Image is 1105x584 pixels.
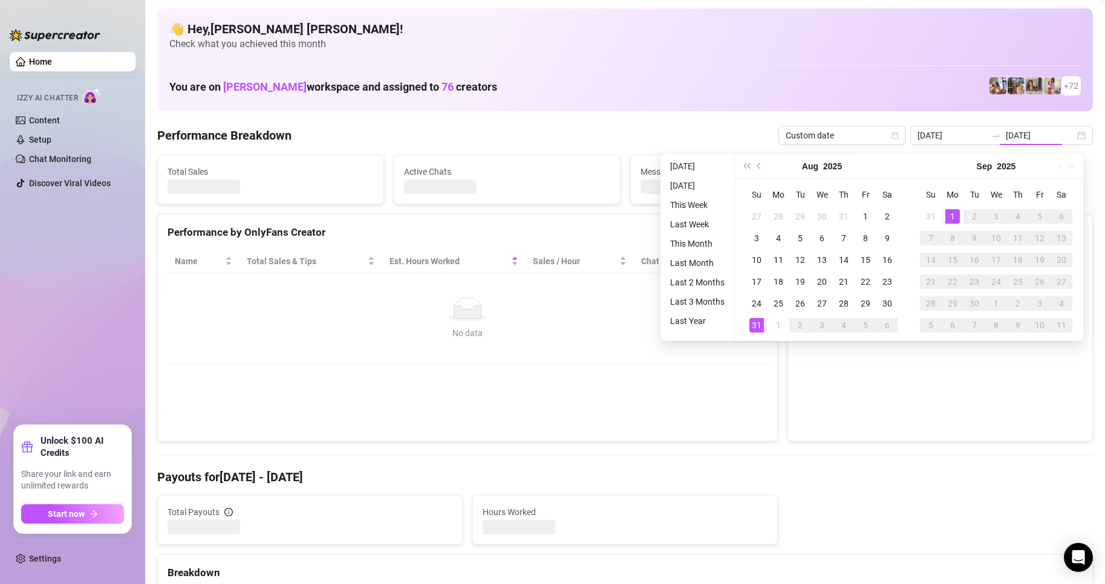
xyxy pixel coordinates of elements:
[641,165,847,178] span: Messages Sent
[83,88,102,105] img: AI Chatter
[41,435,124,459] strong: Unlock $100 AI Credits
[533,255,618,268] span: Sales / Hour
[798,224,1083,241] div: Sales by OnlyFans Creator
[989,77,1006,94] img: ildgaf (@ildgaff)
[29,154,91,164] a: Chat Monitoring
[891,132,899,139] span: calendar
[223,80,307,93] span: [PERSON_NAME]
[1044,77,1061,94] img: Mia (@sexcmia)
[1008,77,1025,94] img: ash (@babyburberry)
[918,129,986,142] input: Start date
[483,505,768,519] span: Hours Worked
[991,131,1001,140] span: to
[641,255,751,268] span: Chat Conversion
[224,508,233,516] span: info-circle
[168,505,220,519] span: Total Payouts
[29,57,52,67] a: Home
[1064,79,1078,92] span: + 72
[526,250,634,273] th: Sales / Hour
[1006,129,1075,142] input: End date
[157,127,292,144] h4: Performance Breakdown
[21,441,33,453] span: gift
[634,250,768,273] th: Chat Conversion
[10,29,100,41] img: logo-BBDzfeDw.svg
[442,80,454,93] span: 76
[29,115,60,125] a: Content
[29,178,111,188] a: Discover Viral Videos
[168,165,374,178] span: Total Sales
[169,37,1081,51] span: Check what you achieved this month
[169,21,1081,37] h4: 👋 Hey, [PERSON_NAME] [PERSON_NAME] !
[1064,543,1093,572] div: Open Intercom Messenger
[17,92,78,104] span: Izzy AI Chatter
[404,165,610,178] span: Active Chats
[247,255,365,268] span: Total Sales & Tips
[90,510,98,518] span: arrow-right
[168,250,240,273] th: Name
[1026,77,1043,94] img: Esmeralda (@esme_duhhh)
[29,554,61,563] a: Settings
[180,326,755,340] div: No data
[991,131,1001,140] span: swap-right
[157,469,1093,485] h4: Payouts for [DATE] - [DATE]
[21,469,124,492] span: Share your link and earn unlimited rewards
[168,224,768,241] div: Performance by OnlyFans Creator
[169,80,497,94] h1: You are on workspace and assigned to creators
[168,565,1083,581] div: Breakdown
[240,250,382,273] th: Total Sales & Tips
[786,126,898,144] span: Custom date
[48,509,85,519] span: Start now
[29,135,51,144] a: Setup
[390,255,509,268] div: Est. Hours Worked
[21,504,124,524] button: Start nowarrow-right
[175,255,223,268] span: Name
